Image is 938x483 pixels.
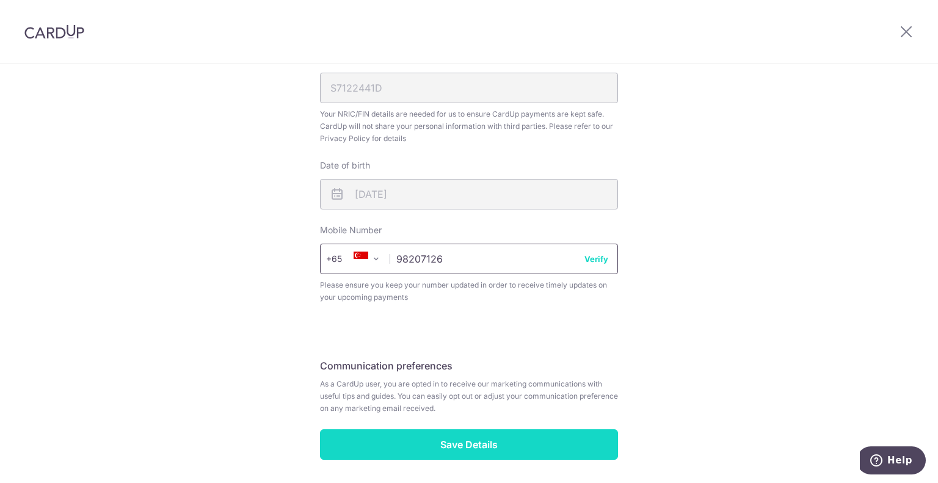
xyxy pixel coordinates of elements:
[330,252,359,266] span: +65
[320,378,618,415] span: As a CardUp user, you are opted in to receive our marketing communications with useful tips and g...
[320,358,618,373] h5: Communication preferences
[320,159,370,172] label: Date of birth
[860,446,926,477] iframe: Opens a widget where you can find more information
[584,253,608,265] button: Verify
[320,224,382,236] label: Mobile Number
[320,279,618,303] span: Please ensure you keep your number updated in order to receive timely updates on your upcoming pa...
[326,252,359,266] span: +65
[24,24,84,39] img: CardUp
[320,429,618,460] input: Save Details
[320,108,618,145] span: Your NRIC/FIN details are needed for us to ensure CardUp payments are kept safe. CardUp will not ...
